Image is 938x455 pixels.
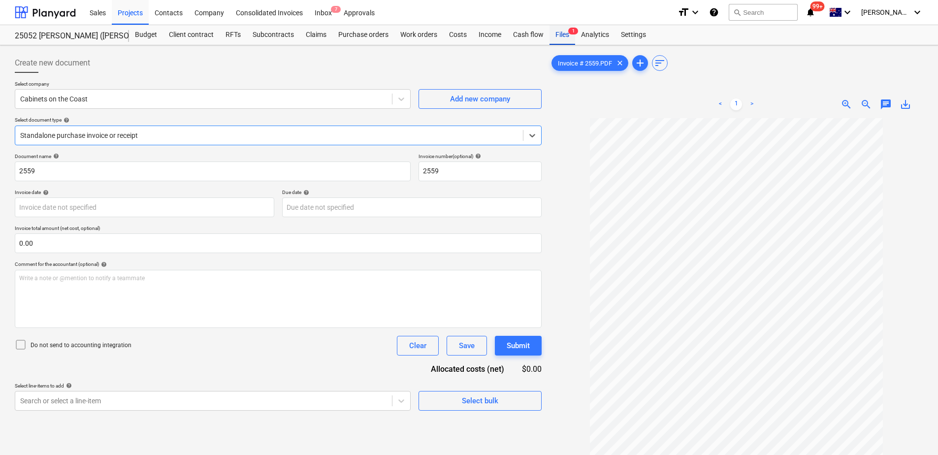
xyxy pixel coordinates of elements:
p: Select company [15,81,411,89]
p: Invoice total amount (net cost, optional) [15,225,542,233]
span: zoom_in [841,98,852,110]
a: Next page [746,98,758,110]
span: chat [880,98,892,110]
button: Submit [495,336,542,356]
iframe: Chat Widget [889,408,938,455]
a: Costs [443,25,473,45]
span: help [41,190,49,195]
a: Subcontracts [247,25,300,45]
a: Client contract [163,25,220,45]
input: Due date not specified [282,197,542,217]
a: Budget [129,25,163,45]
button: Select bulk [419,391,542,411]
div: $0.00 [520,363,542,375]
div: Document name [15,153,411,160]
i: keyboard_arrow_down [911,6,923,18]
span: save_alt [900,98,911,110]
div: Select line-items to add [15,383,411,389]
a: Files1 [550,25,575,45]
a: Previous page [714,98,726,110]
span: help [301,190,309,195]
div: Save [459,339,475,352]
div: Allocated costs (net) [414,363,520,375]
span: add [634,57,646,69]
a: Income [473,25,507,45]
a: Purchase orders [332,25,394,45]
button: Add new company [419,89,542,109]
div: Select document type [15,117,542,123]
span: help [99,261,107,267]
div: Invoice number (optional) [419,153,542,160]
input: Invoice number [419,162,542,181]
div: Select bulk [462,394,498,407]
a: Claims [300,25,332,45]
span: help [51,153,59,159]
div: Invoice # 2559.PDF [551,55,628,71]
div: 25052 [PERSON_NAME] ([PERSON_NAME][GEOGRAPHIC_DATA][PERSON_NAME] Doors) [15,31,117,41]
button: Search [729,4,798,21]
span: clear [614,57,626,69]
input: Invoice date not specified [15,197,274,217]
i: keyboard_arrow_down [841,6,853,18]
i: Knowledge base [709,6,719,18]
span: 7 [331,6,341,13]
span: help [62,117,69,123]
span: [PERSON_NAME] [861,8,910,16]
i: keyboard_arrow_down [689,6,701,18]
button: Clear [397,336,439,356]
span: help [64,383,72,389]
p: Do not send to accounting integration [31,341,131,350]
div: Invoice date [15,189,274,195]
button: Save [447,336,487,356]
div: Add new company [450,93,510,105]
i: notifications [806,6,815,18]
div: Files [550,25,575,45]
div: Clear [409,339,426,352]
a: Analytics [575,25,615,45]
span: 1 [568,28,578,34]
a: RFTs [220,25,247,45]
span: help [473,153,481,159]
a: Work orders [394,25,443,45]
div: Due date [282,189,542,195]
span: Invoice # 2559.PDF [552,60,618,67]
a: Settings [615,25,652,45]
input: Document name [15,162,411,181]
div: Submit [507,339,530,352]
span: search [733,8,741,16]
a: Page 1 is your current page [730,98,742,110]
div: Comment for the accountant (optional) [15,261,542,267]
span: sort [654,57,666,69]
i: format_size [678,6,689,18]
span: 99+ [810,1,825,11]
span: Create new document [15,57,90,69]
a: Cash flow [507,25,550,45]
span: zoom_out [860,98,872,110]
input: Invoice total amount (net cost, optional) [15,233,542,253]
